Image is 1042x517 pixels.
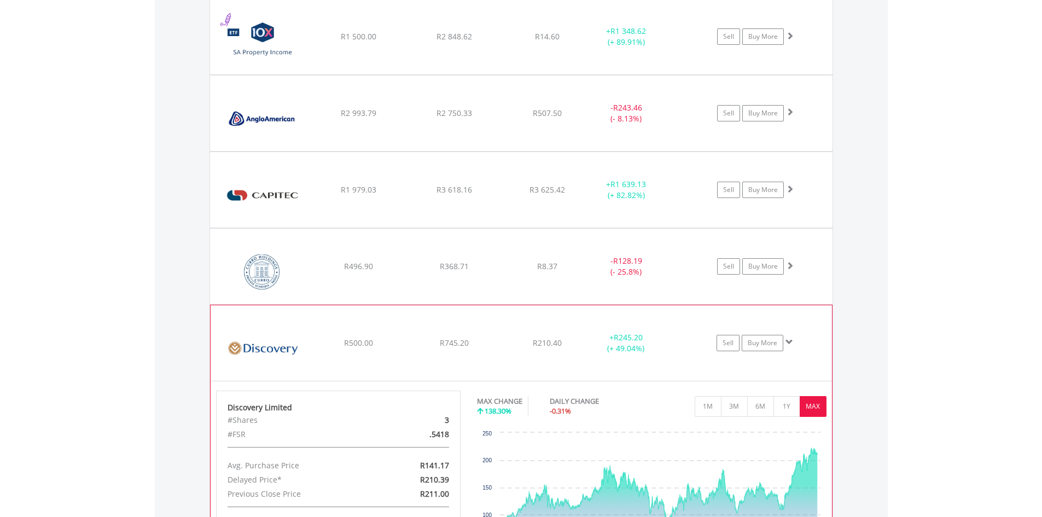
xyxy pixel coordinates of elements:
[585,179,668,201] div: + (+ 82.82%)
[610,179,646,189] span: R1 639.13
[695,396,721,417] button: 1M
[773,396,800,417] button: 1Y
[477,396,522,406] div: MAX CHANGE
[742,182,784,198] a: Buy More
[742,258,784,275] a: Buy More
[485,406,511,416] span: 138.30%
[717,105,740,121] a: Sell
[436,184,472,195] span: R3 618.16
[420,460,449,470] span: R141.17
[585,255,668,277] div: - (- 25.8%)
[610,26,646,36] span: R1 348.62
[420,474,449,485] span: R210.39
[800,396,826,417] button: MAX
[535,31,560,42] span: R14.60
[747,396,774,417] button: 6M
[216,242,310,301] img: EQU.ZA.COH.png
[436,108,472,118] span: R2 750.33
[216,13,310,72] img: EQU.ZA.CSPROP.png
[717,258,740,275] a: Sell
[344,338,373,348] span: R500.00
[378,413,457,427] div: 3
[378,427,457,442] div: .5418
[482,457,492,463] text: 200
[219,487,378,501] div: Previous Close Price
[341,31,376,42] span: R1 500.00
[420,489,449,499] span: R211.00
[550,406,571,416] span: -0.31%
[216,166,310,225] img: EQU.ZA.CPI.png
[717,335,740,351] a: Sell
[550,396,637,406] div: DAILY CHANGE
[613,255,642,266] span: R128.19
[482,485,492,491] text: 150
[216,89,310,148] img: EQU.ZA.AGL.png
[533,108,562,118] span: R507.50
[440,261,469,271] span: R368.71
[219,427,378,442] div: #FSR
[742,105,784,121] a: Buy More
[585,26,668,48] div: + (+ 89.91%)
[219,413,378,427] div: #Shares
[219,473,378,487] div: Delayed Price*
[614,332,643,342] span: R245.20
[440,338,469,348] span: R745.20
[482,431,492,437] text: 250
[341,184,376,195] span: R1 979.03
[344,261,373,271] span: R496.90
[529,184,565,195] span: R3 625.42
[219,458,378,473] div: Avg. Purchase Price
[585,102,668,124] div: - (- 8.13%)
[537,261,557,271] span: R8.37
[721,396,748,417] button: 3M
[341,108,376,118] span: R2 993.79
[717,28,740,45] a: Sell
[533,338,562,348] span: R210.40
[216,319,310,378] img: EQU.ZA.DSY.png
[742,28,784,45] a: Buy More
[613,102,642,113] span: R243.46
[228,402,450,413] div: Discovery Limited
[585,332,667,354] div: + (+ 49.04%)
[742,335,783,351] a: Buy More
[436,31,472,42] span: R2 848.62
[717,182,740,198] a: Sell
